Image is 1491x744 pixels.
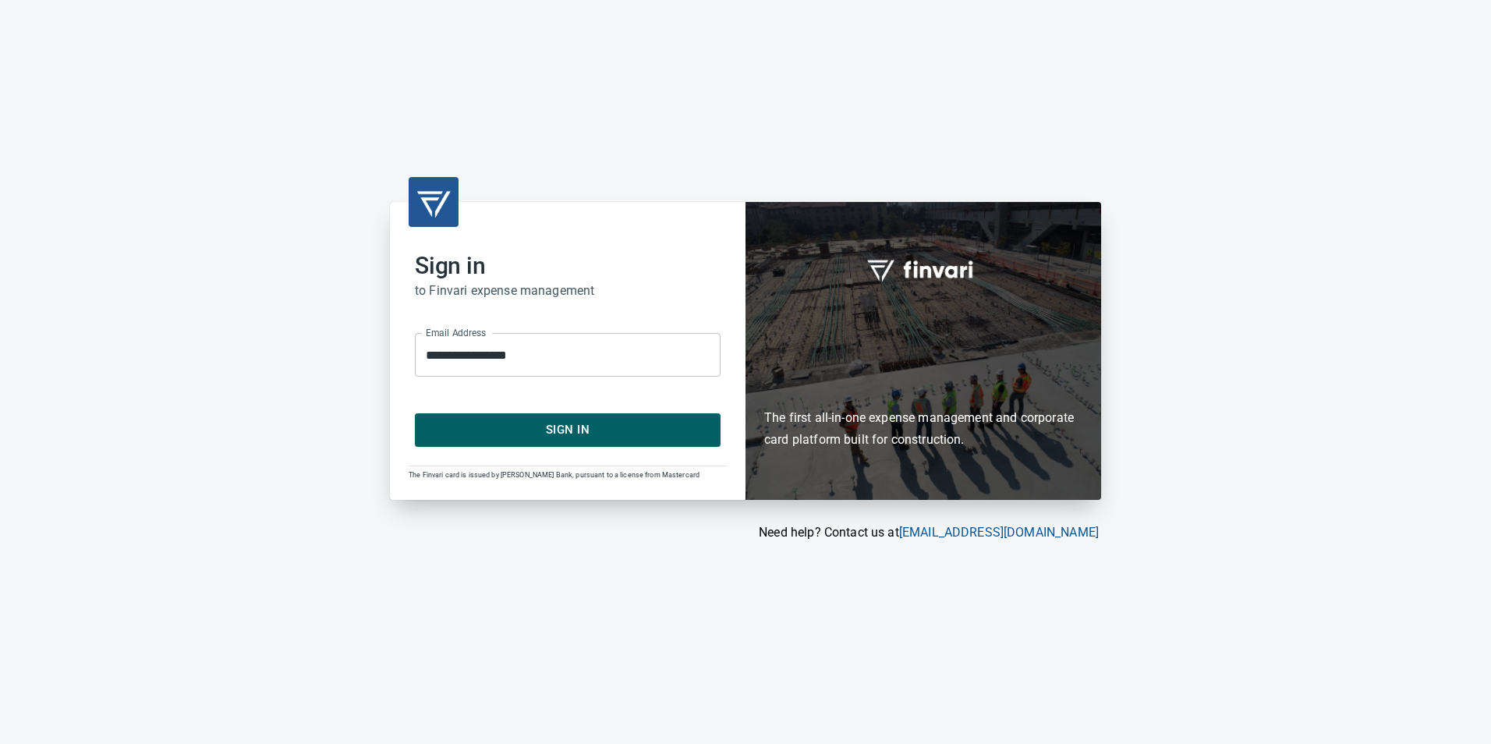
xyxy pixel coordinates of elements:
h6: The first all-in-one expense management and corporate card platform built for construction. [764,317,1082,451]
img: fullword_logo_white.png [865,251,982,287]
h6: to Finvari expense management [415,280,721,302]
img: transparent_logo.png [415,183,452,221]
span: Sign In [432,420,703,440]
span: The Finvari card is issued by [PERSON_NAME] Bank, pursuant to a license from Mastercard [409,471,699,479]
button: Sign In [415,413,721,446]
p: Need help? Contact us at [390,523,1099,542]
div: Finvari [745,202,1101,499]
h2: Sign in [415,252,721,280]
a: [EMAIL_ADDRESS][DOMAIN_NAME] [899,525,1099,540]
